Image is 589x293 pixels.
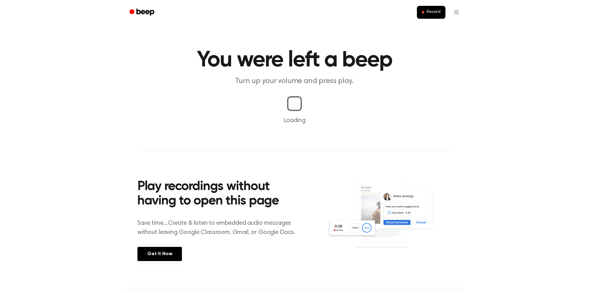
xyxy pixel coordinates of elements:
[137,180,303,209] h2: Play recordings without having to open this page
[449,5,464,20] button: Open menu
[177,76,412,86] p: Turn up your volume and press play.
[137,219,303,237] p: Save time....Create & listen to embedded audio messages without leaving Google Classroom, Gmail, ...
[125,6,160,18] a: Beep
[427,10,441,15] span: Record
[7,116,582,125] p: Loading
[137,49,452,71] h1: You were left a beep
[417,6,445,19] button: Record
[327,178,452,260] img: Voice Comments on Docs and Recording Widget
[137,247,182,261] a: Get It Now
